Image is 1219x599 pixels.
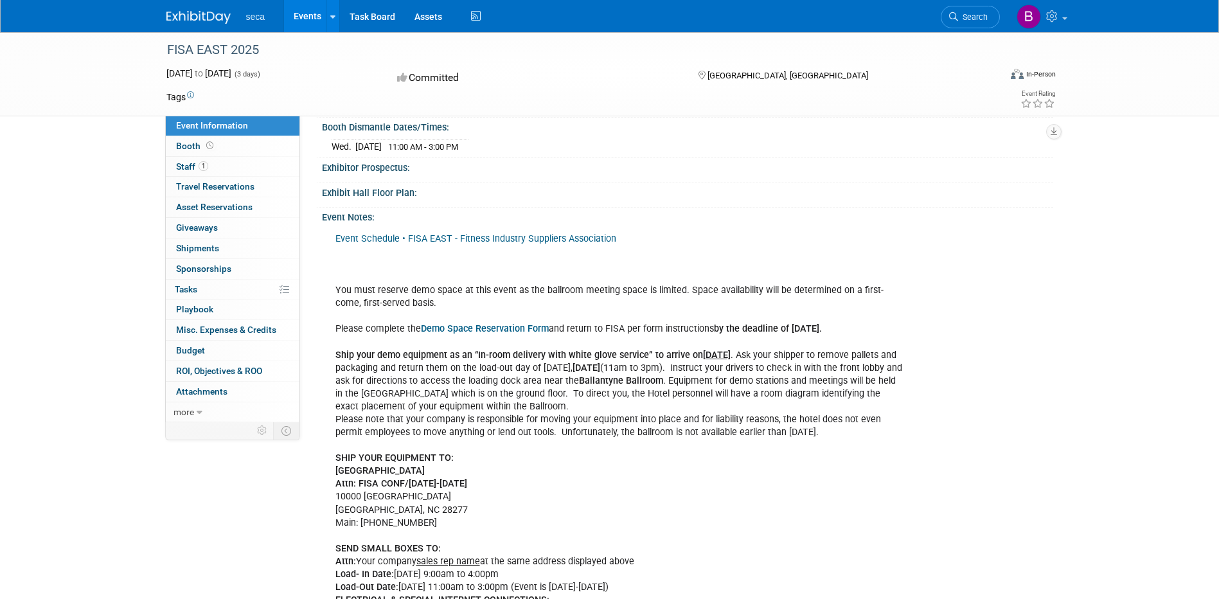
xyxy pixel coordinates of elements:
div: Exhibitor Prospectus: [322,158,1053,174]
b: Load-Out Date: [335,582,398,593]
span: Asset Reservations [176,202,253,212]
span: to [193,68,205,78]
span: Search [958,12,988,22]
span: Staff [176,161,208,172]
span: 11:00 AM - 3:00 PM [388,142,458,152]
a: Shipments [166,238,299,258]
a: Giveaways [166,218,299,238]
b: [DATE]. [792,323,822,334]
span: ROI, Objectives & ROO [176,366,262,376]
span: Event Information [176,120,248,130]
b: SHIP YOUR EQUIPMENT TO: [GEOGRAPHIC_DATA] [335,452,454,476]
span: Misc. Expenses & Credits [176,325,276,335]
td: Personalize Event Tab Strip [251,422,274,439]
span: seca [246,12,265,22]
td: Toggle Event Tabs [273,422,299,439]
div: Event Format [924,67,1056,86]
b: demo equipment as an “In-room delivery with white glove service” to arrive on [377,350,731,361]
b: by [714,323,724,334]
img: ExhibitDay [166,11,231,24]
u: [DATE] [703,350,731,361]
a: Misc. Expenses & Credits [166,320,299,340]
b: SEND SMALL BOXES TO: Attn: [335,543,441,567]
span: more [174,407,194,417]
img: Format-Inperson.png [1011,69,1024,79]
a: Event Schedule • FISA EAST - Fitness Industry Suppliers Association [335,233,616,244]
span: Playbook [176,304,213,314]
span: [DATE] [DATE] [166,68,231,78]
a: Event Information [166,116,299,136]
b: [DATE] [573,362,600,373]
b: Ballantyne Ballroom [579,375,663,386]
span: 1 [199,161,208,171]
span: [GEOGRAPHIC_DATA], [GEOGRAPHIC_DATA] [707,71,868,80]
b: Attn: FISA CONF/[DATE]-[DATE] [335,478,467,489]
div: Event Rating [1020,91,1055,97]
span: (3 days) [233,70,260,78]
a: Booth [166,136,299,156]
a: more [166,402,299,422]
div: Committed [393,67,677,89]
a: Budget [166,341,299,361]
u: sales rep name [416,556,480,567]
b: the deadline of [726,323,789,334]
a: Attachments [166,382,299,402]
a: Travel Reservations [166,177,299,197]
td: Tags [166,91,194,103]
span: Booth not reserved yet [204,141,216,150]
div: Event Notes: [322,208,1053,224]
div: Booth Dismantle Dates/Times: [322,118,1053,134]
a: Playbook [166,299,299,319]
a: Asset Reservations [166,197,299,217]
a: ROI, Objectives & ROO [166,361,299,381]
b: Load- In Date: [335,569,394,580]
img: Bob Surface [1017,4,1041,29]
a: Demo Space Reservation Form [421,323,549,334]
span: Giveaways [176,222,218,233]
td: Wed. [332,139,355,153]
span: Shipments [176,243,219,253]
div: FISA EAST 2025 [163,39,981,62]
a: Tasks [166,280,299,299]
a: Sponsorships [166,259,299,279]
b: Ship your [335,350,375,361]
div: Exhibit Hall Floor Plan: [322,183,1053,199]
span: Tasks [175,284,197,294]
span: Booth [176,141,216,151]
span: Sponsorships [176,264,231,274]
span: Travel Reservations [176,181,254,192]
a: Staff1 [166,157,299,177]
a: Search [941,6,1000,28]
td: [DATE] [355,139,382,153]
span: Attachments [176,386,227,397]
div: In-Person [1026,69,1056,79]
span: Budget [176,345,205,355]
